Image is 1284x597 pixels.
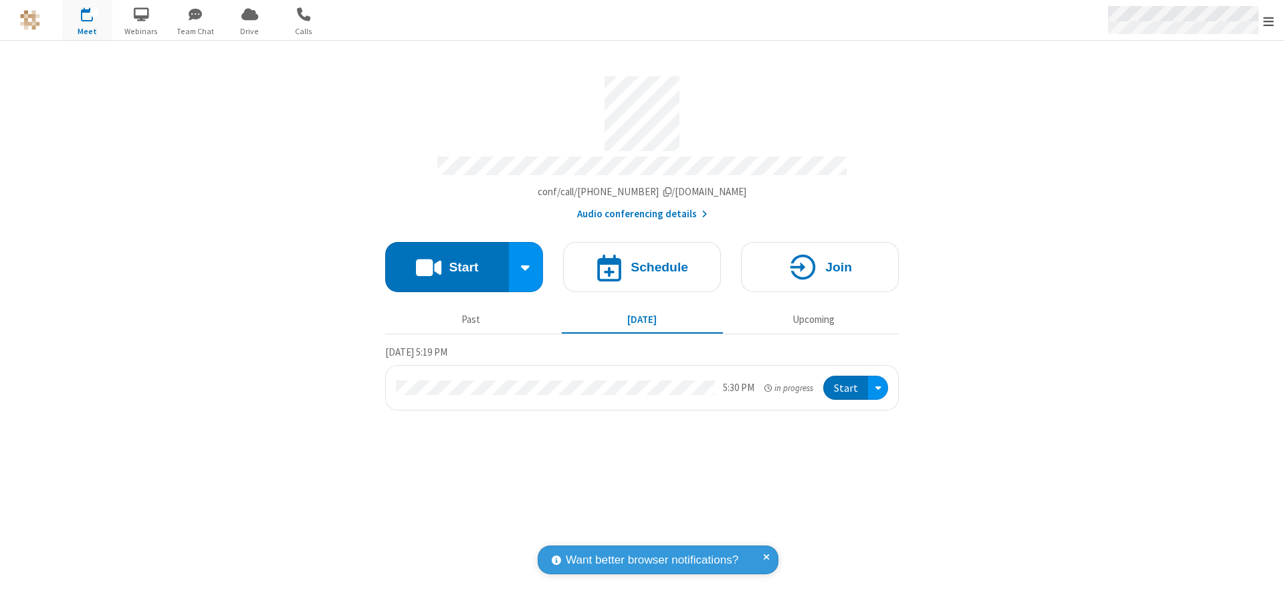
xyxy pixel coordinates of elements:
[279,25,329,37] span: Calls
[631,261,688,273] h4: Schedule
[20,10,40,30] img: QA Selenium DO NOT DELETE OR CHANGE
[577,207,708,222] button: Audio conferencing details
[62,25,112,37] span: Meet
[562,307,723,332] button: [DATE]
[385,346,447,358] span: [DATE] 5:19 PM
[868,376,888,400] div: Open menu
[538,185,747,200] button: Copy my meeting room linkCopy my meeting room link
[823,376,868,400] button: Start
[171,25,221,37] span: Team Chat
[723,380,754,396] div: 5:30 PM
[825,261,852,273] h4: Join
[764,382,813,394] em: in progress
[563,242,721,292] button: Schedule
[391,307,552,332] button: Past
[449,261,478,273] h4: Start
[566,552,738,569] span: Want better browser notifications?
[385,242,509,292] button: Start
[733,307,894,332] button: Upcoming
[116,25,167,37] span: Webinars
[225,25,275,37] span: Drive
[509,242,544,292] div: Start conference options
[741,242,899,292] button: Join
[385,344,899,411] section: Today's Meetings
[538,185,747,198] span: Copy my meeting room link
[385,66,899,222] section: Account details
[90,7,99,17] div: 1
